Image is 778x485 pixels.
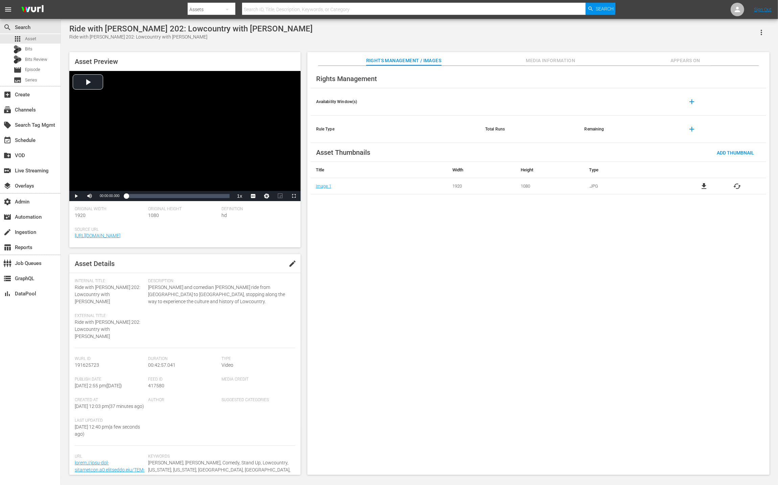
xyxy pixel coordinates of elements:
button: Search [586,3,615,15]
th: Width [447,162,516,178]
span: menu [4,5,12,14]
span: Schedule [3,136,11,144]
span: Asset Thumbnails [316,148,370,156]
span: Internal Title: [75,278,145,284]
span: [DATE] 2:55 pm ( [DATE] ) [75,383,122,388]
div: Video Player [69,71,301,201]
span: External Title: [75,313,145,319]
span: 191625723 [75,362,99,368]
a: Sign Out [754,7,772,12]
span: Appears On [660,56,711,65]
span: Definition [221,207,291,212]
th: Type [584,162,675,178]
div: Progress Bar [126,194,229,198]
th: Title [311,162,447,178]
button: Fullscreen [287,191,301,201]
span: Asset [25,35,36,42]
div: Bits Review [14,55,22,64]
td: .JPG [584,178,675,194]
span: Live Streaming [3,167,11,175]
span: Search [596,3,614,15]
span: Create [3,91,11,99]
button: Play [69,191,83,201]
button: Captions [246,191,260,201]
span: Publish Date [75,377,145,382]
th: Availability Window(s) [311,88,480,116]
a: Image 1 [316,184,331,189]
span: Search Tag Mgmt [3,121,11,129]
span: DataPool [3,290,11,298]
span: Original Height [148,207,218,212]
button: edit [284,256,301,272]
span: Author [148,397,218,403]
span: Video [221,362,233,368]
td: 1920 [447,178,516,194]
span: 00:00:00.000 [100,194,119,198]
span: GraphQL [3,274,11,283]
th: Rule Type [311,116,480,143]
span: Rights Management / Images [366,56,441,65]
span: Media Credit [221,377,291,382]
span: Series [25,77,37,83]
button: add [684,94,700,110]
span: Admin [3,198,11,206]
span: 1080 [148,213,159,218]
span: add [688,125,696,133]
span: Ingestion [3,228,11,236]
img: ans4CAIJ8jUAAAAAAAAAAAAAAAAAAAAAAAAgQb4GAAAAAAAAAAAAAAAAAAAAAAAAJMjXAAAAAAAAAAAAAAAAAAAAAAAAgAT5G... [16,2,49,18]
span: Search [3,23,11,31]
span: Duration [148,356,218,362]
a: [URL][DOMAIN_NAME] [75,233,120,238]
span: Channels [3,106,11,114]
span: Keywords [148,454,291,459]
button: Mute [83,191,96,201]
span: 00:42:57.041 [148,362,175,368]
th: Remaining [579,116,678,143]
span: edit [288,260,297,268]
span: Ride with [PERSON_NAME] 202: Lowcountry with [PERSON_NAME] [75,285,140,304]
span: [PERSON_NAME] and comedian [PERSON_NAME] ride from [GEOGRAPHIC_DATA] to [GEOGRAPHIC_DATA], stoppi... [148,284,291,305]
span: Job Queues [3,259,11,267]
span: 417580 [148,383,164,388]
span: Source Url [75,227,292,233]
span: Automation [3,213,11,221]
div: Bits [14,45,22,53]
button: Add Thumbnail [711,146,759,159]
span: Reports [3,243,11,251]
button: Jump To Time [260,191,274,201]
span: Last Updated [75,418,145,423]
span: Asset [14,35,22,43]
span: [DATE] 12:40 pm ( a few seconds ago ) [75,424,140,437]
div: Ride with [PERSON_NAME] 202: Lowcountry with [PERSON_NAME] [69,33,313,41]
td: 1080 [516,178,584,194]
span: Rights Management [316,75,377,83]
span: Ride with [PERSON_NAME] 202: Lowcountry with [PERSON_NAME] [75,319,140,339]
button: add [684,121,700,137]
span: Bits [25,46,32,52]
span: Description: [148,278,291,284]
button: Playback Rate [233,191,246,201]
button: cached [733,182,741,190]
span: Type [221,356,291,362]
span: Bits Review [25,56,47,63]
span: Episode [14,66,22,74]
span: Asset Details [75,260,115,268]
span: VOD [3,151,11,160]
span: Url [75,454,145,459]
span: [DATE] 12:03 pm ( 37 minutes ago ) [75,404,144,409]
span: Episode [25,66,40,73]
div: Ride with [PERSON_NAME] 202: Lowcountry with [PERSON_NAME] [69,24,313,33]
span: Suggested Categories [221,397,291,403]
span: Wurl Id [75,356,145,362]
button: Picture-in-Picture [274,191,287,201]
th: Total Runs [480,116,579,143]
th: Height [516,162,584,178]
span: 1920 [75,213,86,218]
span: Add Thumbnail [711,150,759,155]
span: add [688,98,696,106]
span: Overlays [3,182,11,190]
a: file_download [700,182,708,190]
span: Created At [75,397,145,403]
